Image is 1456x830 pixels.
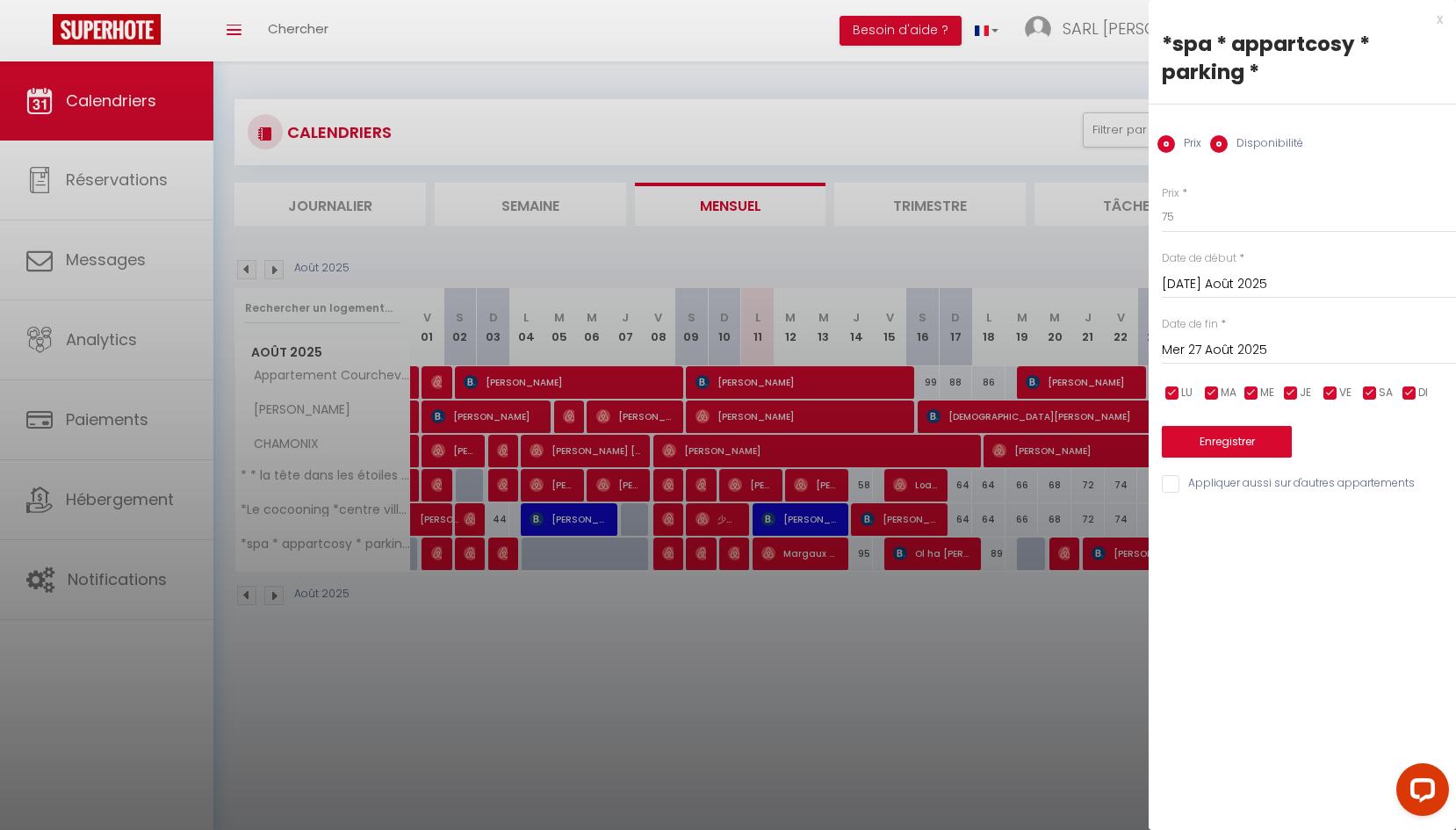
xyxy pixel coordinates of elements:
span: LU [1181,385,1193,401]
div: *spa * appartcosy * parking * [1162,30,1443,86]
label: Prix [1175,135,1201,155]
span: JE [1300,385,1311,401]
span: MA [1221,385,1236,401]
iframe: LiveChat chat widget [1382,756,1456,830]
button: Enregistrer [1162,426,1292,458]
span: SA [1379,385,1393,401]
label: Prix [1162,185,1179,202]
span: ME [1260,385,1274,401]
label: Date de début [1162,250,1236,267]
label: Date de fin [1162,316,1218,333]
span: VE [1339,385,1351,401]
span: DI [1418,385,1428,401]
div: x [1149,9,1443,30]
label: Disponibilité [1228,135,1303,155]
